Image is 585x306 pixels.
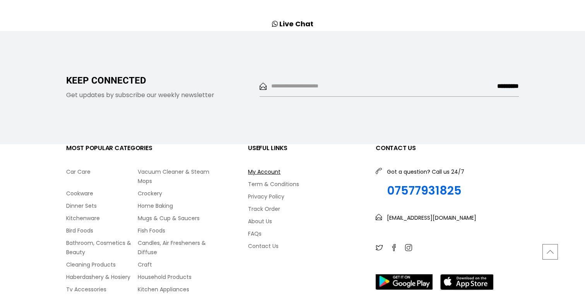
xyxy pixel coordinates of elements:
a: Cleaning Products [66,260,138,269]
h3: Most Popular Categories [66,144,209,152]
a: Contact Us [248,241,364,251]
a: Haberdashery & Hosiery [66,272,138,282]
a: 07577931825 [387,184,464,198]
p: Get updates by subscribe our weekly newsletter [66,91,248,100]
a: My Account [248,167,364,176]
p: [EMAIL_ADDRESS][DOMAIN_NAME] [387,213,476,222]
a: Car Care [66,167,138,176]
a: Craft [138,260,209,269]
a: Household Products [138,272,209,282]
a: Bird Foods [66,226,138,235]
h2: keep connected [66,75,248,87]
a: Track Order [248,204,364,214]
img: app-store [440,274,493,290]
a: Privacy Policy [248,192,364,201]
p: Got a question? Call us 24/7 [387,167,464,176]
a: Kitchen Appliances [138,285,209,294]
a: Fish Foods [138,226,209,235]
a: Cookware [66,189,138,198]
a: Home Baking [138,201,209,210]
a: Dinner Sets [66,201,138,210]
a: Candles, Air Fresheners & Diffuse [138,238,209,257]
a: Tv Accessories [66,285,138,294]
a: About Us [248,217,364,226]
a: Bathroom, Cosmetics & Beauty [66,238,138,257]
img: play-store [376,274,433,290]
a: Crockery [138,189,209,198]
h3: useful links [248,144,364,152]
a: Live Chat [279,19,313,29]
a: Mugs & Cup & Saucers [138,214,209,223]
a: FAQs [248,229,364,238]
h3: Contact Us [376,144,519,152]
a: Vacuum Cleaner & Steam Mops [138,167,209,186]
a: Term & Conditions [248,179,364,189]
a: Kitchenware [66,214,138,223]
